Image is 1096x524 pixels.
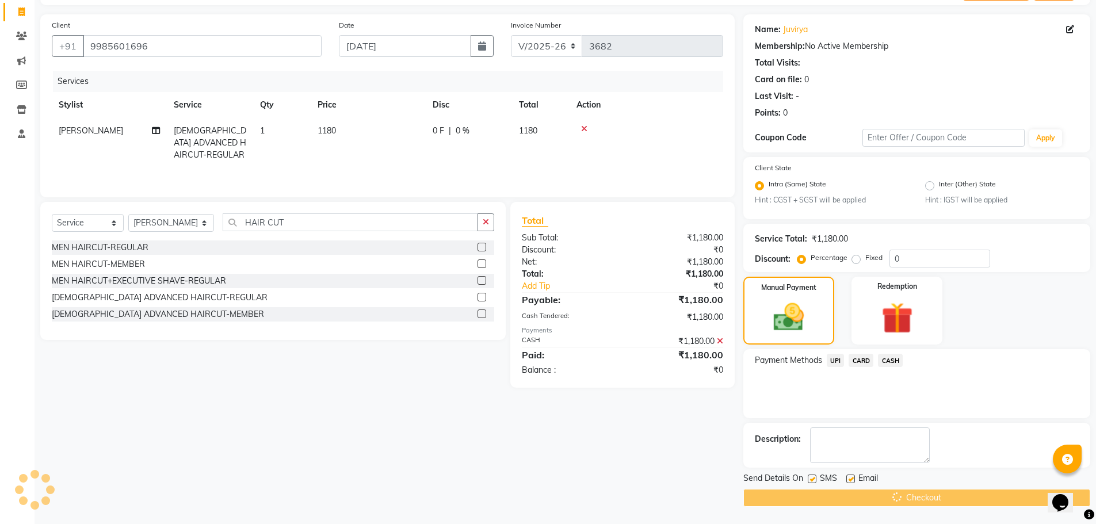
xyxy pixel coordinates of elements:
[761,282,816,293] label: Manual Payment
[755,195,908,205] small: Hint : CGST + SGST will be applied
[456,125,469,137] span: 0 %
[804,74,809,86] div: 0
[755,90,793,102] div: Last Visit:
[253,92,311,118] th: Qty
[872,299,923,338] img: _gift.svg
[513,348,623,362] div: Paid:
[755,24,781,36] div: Name:
[755,107,781,119] div: Points:
[623,311,732,323] div: ₹1,180.00
[174,125,246,160] span: [DEMOGRAPHIC_DATA] ADVANCED HAIRCUT-REGULAR
[522,215,548,227] span: Total
[513,311,623,323] div: Cash Tendered:
[623,244,732,256] div: ₹0
[820,472,837,487] span: SMS
[862,129,1025,147] input: Enter Offer / Coupon Code
[52,308,264,320] div: [DEMOGRAPHIC_DATA] ADVANCED HAIRCUT-MEMBER
[318,125,336,136] span: 1180
[769,179,826,193] label: Intra (Same) State
[570,92,723,118] th: Action
[925,195,1079,205] small: Hint : IGST will be applied
[878,354,903,367] span: CASH
[522,326,723,335] div: Payments
[755,40,805,52] div: Membership:
[623,268,732,280] div: ₹1,180.00
[755,253,791,265] div: Discount:
[513,256,623,268] div: Net:
[339,20,354,30] label: Date
[939,179,996,193] label: Inter (Other) State
[755,132,863,144] div: Coupon Code
[755,74,802,86] div: Card on file:
[755,57,800,69] div: Total Visits:
[811,253,847,263] label: Percentage
[52,35,84,57] button: +91
[513,244,623,256] div: Discount:
[755,233,807,245] div: Service Total:
[877,281,917,292] label: Redemption
[519,125,537,136] span: 1180
[513,268,623,280] div: Total:
[52,258,145,270] div: MEN HAIRCUT-MEMBER
[812,233,848,245] div: ₹1,180.00
[511,20,561,30] label: Invoice Number
[623,256,732,268] div: ₹1,180.00
[796,90,799,102] div: -
[59,125,123,136] span: [PERSON_NAME]
[865,253,883,263] label: Fixed
[623,232,732,244] div: ₹1,180.00
[858,472,878,487] span: Email
[827,354,845,367] span: UPI
[52,92,167,118] th: Stylist
[623,293,732,307] div: ₹1,180.00
[513,335,623,347] div: CASH
[223,213,479,231] input: Search or Scan
[1029,129,1062,147] button: Apply
[513,232,623,244] div: Sub Total:
[83,35,322,57] input: Search by Name/Mobile/Email/Code
[623,335,732,347] div: ₹1,180.00
[849,354,873,367] span: CARD
[52,242,148,254] div: MEN HAIRCUT-REGULAR
[513,293,623,307] div: Payable:
[426,92,512,118] th: Disc
[764,300,814,335] img: _cash.svg
[641,280,732,292] div: ₹0
[52,292,268,304] div: [DEMOGRAPHIC_DATA] ADVANCED HAIRCUT-REGULAR
[755,354,822,366] span: Payment Methods
[512,92,570,118] th: Total
[755,40,1079,52] div: No Active Membership
[755,163,792,173] label: Client State
[743,472,803,487] span: Send Details On
[311,92,426,118] th: Price
[783,107,788,119] div: 0
[449,125,451,137] span: |
[755,433,801,445] div: Description:
[513,364,623,376] div: Balance :
[623,364,732,376] div: ₹0
[53,71,732,92] div: Services
[52,275,226,287] div: MEN HAIRCUT+EXECUTIVE SHAVE-REGULAR
[513,280,640,292] a: Add Tip
[167,92,253,118] th: Service
[260,125,265,136] span: 1
[433,125,444,137] span: 0 F
[783,24,808,36] a: Juvirya
[1048,478,1084,512] iframe: chat widget
[52,20,70,30] label: Client
[623,348,732,362] div: ₹1,180.00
